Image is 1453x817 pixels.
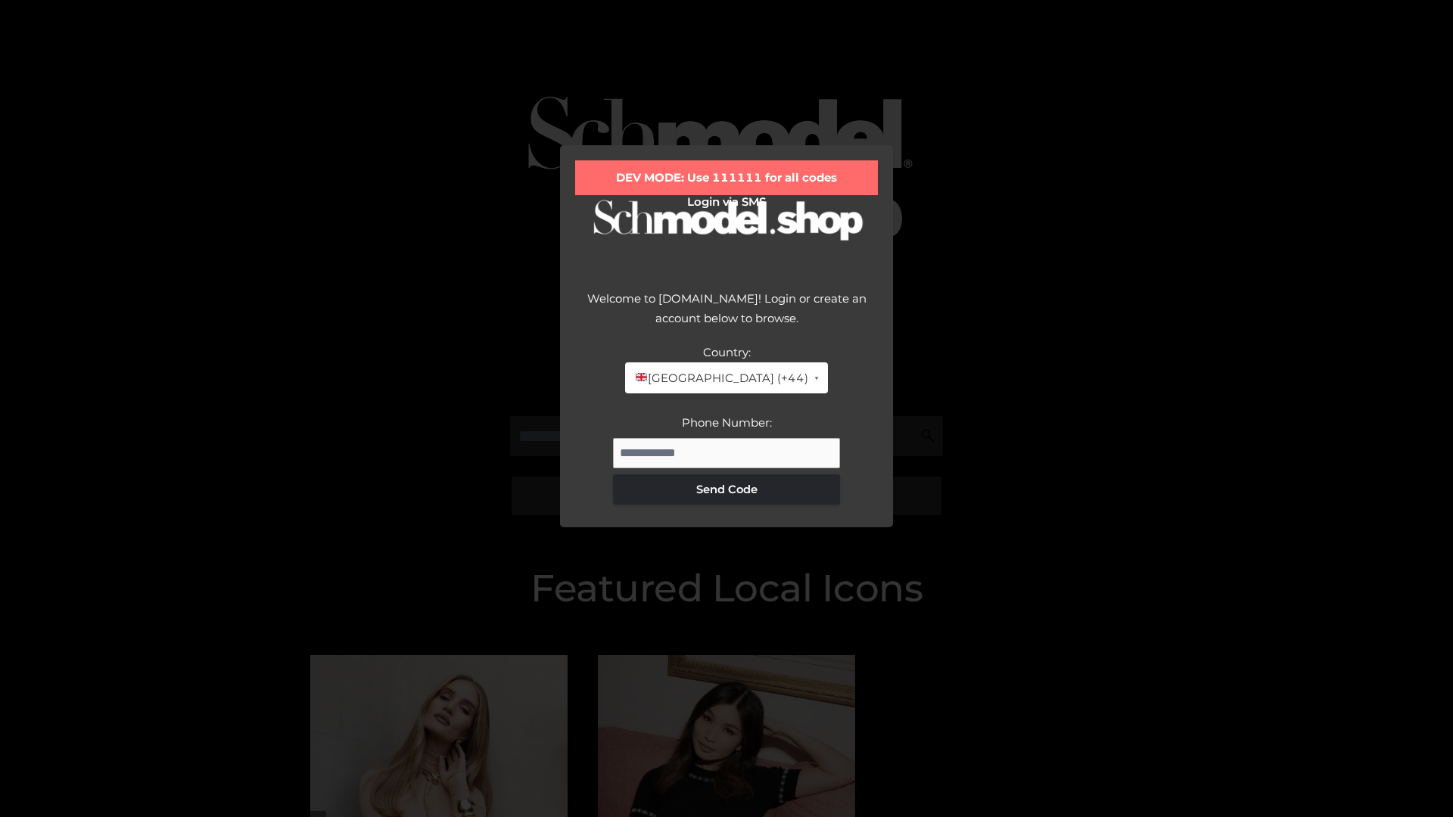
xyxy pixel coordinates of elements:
[634,368,807,388] span: [GEOGRAPHIC_DATA] (+44)
[575,289,878,343] div: Welcome to [DOMAIN_NAME]! Login or create an account below to browse.
[703,345,751,359] label: Country:
[613,474,840,505] button: Send Code
[575,195,878,209] h2: Login via SMS
[575,160,878,195] div: DEV MODE: Use 111111 for all codes
[636,371,647,383] img: 🇬🇧
[682,415,772,430] label: Phone Number:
